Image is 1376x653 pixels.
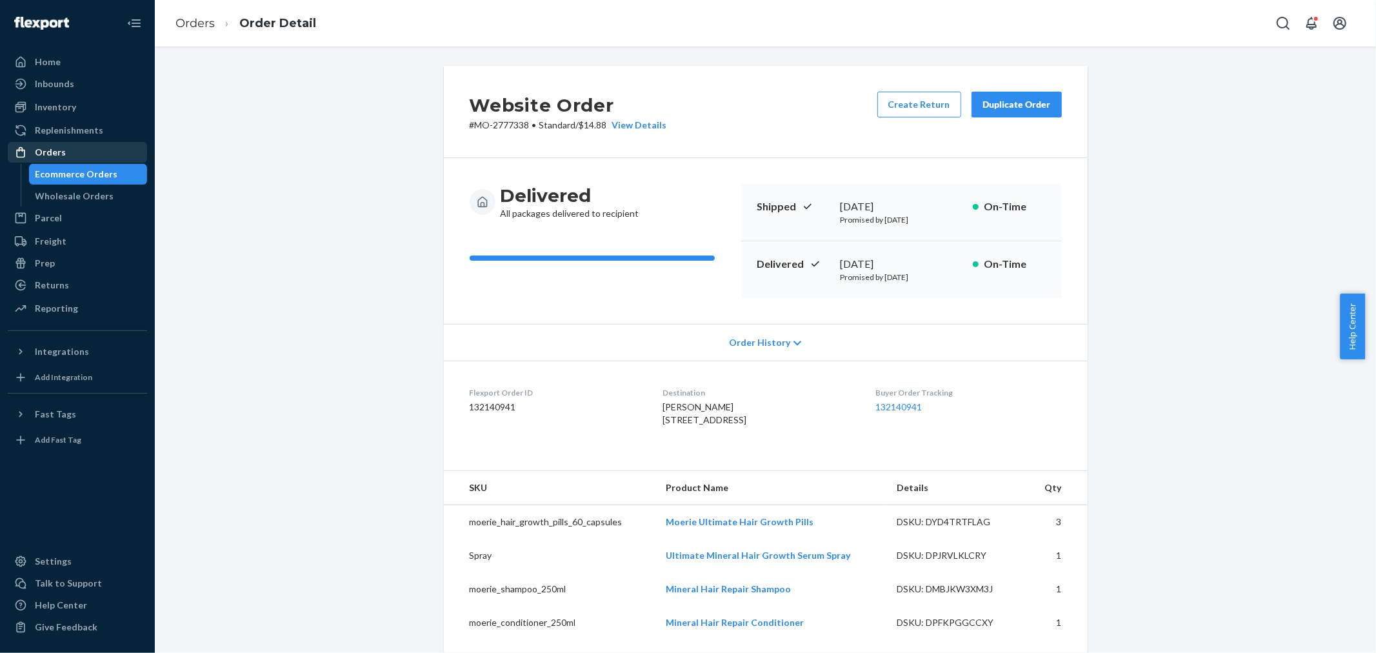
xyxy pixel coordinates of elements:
td: 1 [1028,606,1087,639]
p: Shipped [757,199,830,214]
th: Qty [1028,471,1087,505]
div: All packages delivered to recipient [501,184,639,220]
a: Parcel [8,208,147,228]
a: Ultimate Mineral Hair Growth Serum Spray [666,550,851,561]
a: Settings [8,551,147,572]
a: Talk to Support [8,573,147,594]
a: Add Integration [8,367,147,388]
button: Give Feedback [8,617,147,638]
button: Create Return [877,92,961,117]
span: Standard [539,119,576,130]
a: Replenishments [8,120,147,141]
a: Help Center [8,595,147,616]
td: 1 [1028,572,1087,606]
a: Moerie Ultimate Hair Growth Pills [666,516,814,527]
div: Returns [35,279,69,292]
td: 3 [1028,505,1087,539]
div: Help Center [35,599,87,612]
dt: Buyer Order Tracking [875,387,1061,398]
h3: Delivered [501,184,639,207]
button: Open account menu [1327,10,1353,36]
a: Returns [8,275,147,296]
a: Orders [175,16,215,30]
p: On-Time [984,257,1046,272]
button: Close Navigation [121,10,147,36]
div: [DATE] [841,199,962,214]
p: Promised by [DATE] [841,272,962,283]
a: Add Fast Tag [8,430,147,450]
p: # MO-2777338 / $14.88 [470,119,667,132]
div: Wholesale Orders [35,190,114,203]
a: Reporting [8,298,147,319]
td: moerie_shampoo_250ml [444,572,656,606]
div: DSKU: DMBJKW3XM3J [897,583,1018,596]
span: • [532,119,537,130]
a: Inbounds [8,74,147,94]
div: Ecommerce Orders [35,168,118,181]
p: Delivered [757,257,830,272]
div: Inbounds [35,77,74,90]
button: Open Search Box [1270,10,1296,36]
div: Duplicate Order [982,98,1051,111]
p: Promised by [DATE] [841,214,962,225]
dd: 132140941 [470,401,642,414]
a: Inventory [8,97,147,117]
img: Flexport logo [14,17,69,30]
div: Add Integration [35,372,92,383]
button: View Details [607,119,667,132]
div: Freight [35,235,66,248]
a: Orders [8,142,147,163]
button: Open notifications [1299,10,1324,36]
div: Parcel [35,212,62,225]
button: Integrations [8,341,147,362]
div: Prep [35,257,55,270]
div: DSKU: DPFKPGGCCXY [897,616,1018,629]
div: Home [35,55,61,68]
span: [PERSON_NAME] [STREET_ADDRESS] [663,401,746,425]
a: Mineral Hair Repair Conditioner [666,617,804,628]
a: Order Detail [239,16,316,30]
dt: Destination [663,387,855,398]
td: Spray [444,539,656,572]
div: Add Fast Tag [35,434,81,445]
a: Mineral Hair Repair Shampoo [666,583,792,594]
button: Duplicate Order [972,92,1062,117]
a: Wholesale Orders [29,186,148,206]
div: Talk to Support [35,577,102,590]
button: Fast Tags [8,404,147,425]
div: Inventory [35,101,76,114]
div: DSKU: DPJRVLKLCRY [897,549,1018,562]
div: Reporting [35,302,78,315]
a: 132140941 [875,401,922,412]
div: [DATE] [841,257,962,272]
button: Help Center [1340,294,1365,359]
div: Integrations [35,345,89,358]
th: SKU [444,471,656,505]
th: Details [886,471,1028,505]
th: Product Name [656,471,886,505]
span: Order History [729,336,790,349]
div: Fast Tags [35,408,76,421]
a: Home [8,52,147,72]
div: DSKU: DYD4TRTFLAG [897,516,1018,528]
div: Orders [35,146,66,159]
dt: Flexport Order ID [470,387,642,398]
div: Settings [35,555,72,568]
h2: Website Order [470,92,667,119]
a: Freight [8,231,147,252]
ol: breadcrumbs [165,5,326,43]
a: Ecommerce Orders [29,164,148,185]
td: moerie_conditioner_250ml [444,606,656,639]
div: Replenishments [35,124,103,137]
p: On-Time [984,199,1046,214]
td: moerie_hair_growth_pills_60_capsules [444,505,656,539]
div: Give Feedback [35,621,97,634]
td: 1 [1028,539,1087,572]
a: Prep [8,253,147,274]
